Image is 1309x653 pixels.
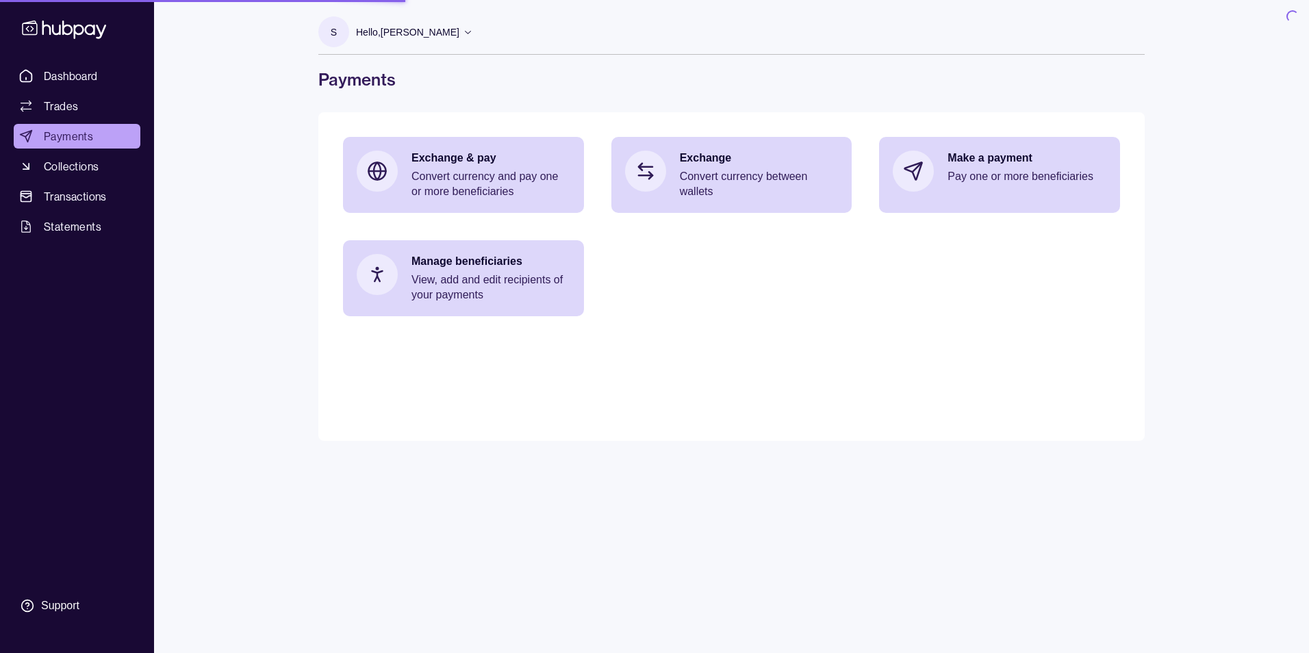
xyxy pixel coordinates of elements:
[948,169,1106,184] p: Pay one or more beneficiaries
[411,254,570,269] p: Manage beneficiaries
[411,272,570,303] p: View, add and edit recipients of your payments
[14,154,140,179] a: Collections
[14,64,140,88] a: Dashboard
[44,68,98,84] span: Dashboard
[879,137,1120,205] a: Make a paymentPay one or more beneficiaries
[680,169,839,199] p: Convert currency between wallets
[14,184,140,209] a: Transactions
[356,25,459,40] p: Hello, [PERSON_NAME]
[14,124,140,149] a: Payments
[343,240,584,316] a: Manage beneficiariesView, add and edit recipients of your payments
[14,591,140,620] a: Support
[948,151,1106,166] p: Make a payment
[14,94,140,118] a: Trades
[44,128,93,144] span: Payments
[44,98,78,114] span: Trades
[411,151,570,166] p: Exchange & pay
[14,214,140,239] a: Statements
[44,218,101,235] span: Statements
[343,137,584,213] a: Exchange & payConvert currency and pay one or more beneficiaries
[611,137,852,213] a: ExchangeConvert currency between wallets
[41,598,79,613] div: Support
[680,151,839,166] p: Exchange
[331,25,337,40] p: S
[411,169,570,199] p: Convert currency and pay one or more beneficiaries
[44,158,99,175] span: Collections
[44,188,107,205] span: Transactions
[318,68,1145,90] h1: Payments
